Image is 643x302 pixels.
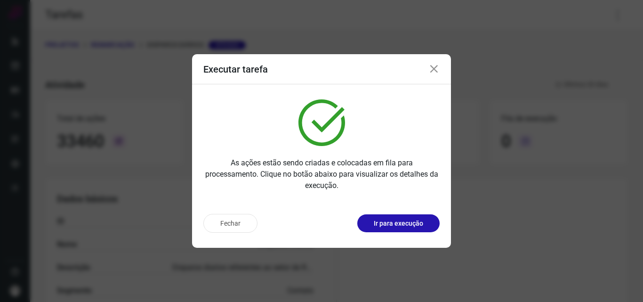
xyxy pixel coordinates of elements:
p: Ir para execução [374,219,423,229]
button: Fechar [203,214,257,233]
img: verified.svg [298,99,345,146]
h3: Executar tarefa [203,64,268,75]
p: As ações estão sendo criadas e colocadas em fila para processamento. Clique no botão abaixo para ... [203,157,440,191]
button: Ir para execução [357,214,440,232]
